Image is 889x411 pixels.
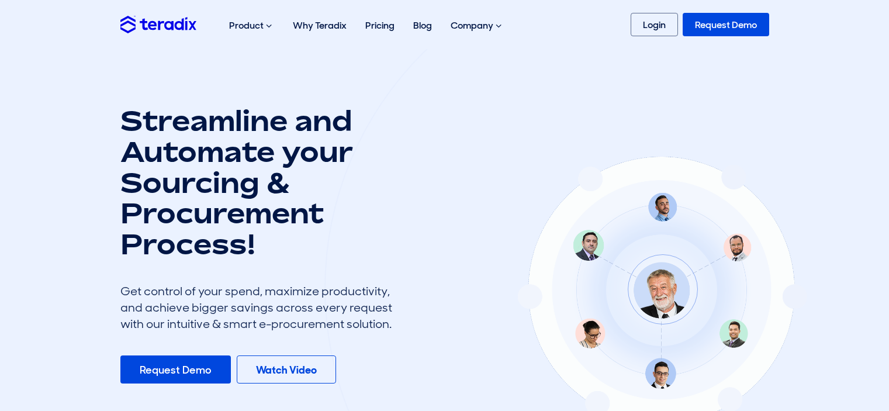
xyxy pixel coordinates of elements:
a: Request Demo [683,13,769,36]
img: Teradix logo [120,16,196,33]
div: Product [220,7,283,44]
a: Watch Video [237,355,336,384]
b: Watch Video [256,363,317,377]
div: Get control of your spend, maximize productivity, and achieve bigger savings across every request... [120,283,401,332]
h1: Streamline and Automate your Sourcing & Procurement Process! [120,105,401,260]
div: Company [441,7,513,44]
a: Login [631,13,678,36]
a: Blog [404,7,441,44]
a: Request Demo [120,355,231,384]
a: Pricing [356,7,404,44]
iframe: Chatbot [812,334,873,395]
a: Why Teradix [283,7,356,44]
